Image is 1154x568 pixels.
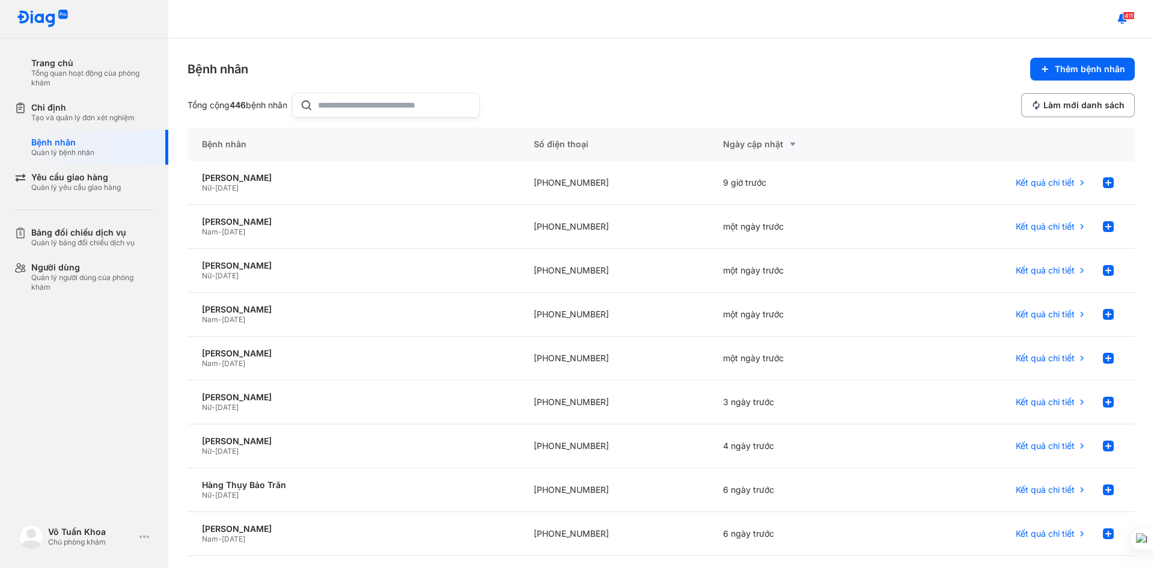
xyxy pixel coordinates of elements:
[202,183,212,192] span: Nữ
[202,392,505,403] div: [PERSON_NAME]
[1016,397,1075,408] span: Kết quả chi tiết
[1055,64,1125,75] span: Thêm bệnh nhân
[31,137,94,148] div: Bệnh nhân
[1016,484,1075,495] span: Kết quả chi tiết
[709,161,898,205] div: 9 giờ trước
[1016,221,1075,232] span: Kết quả chi tiết
[31,58,154,69] div: Trang chủ
[709,293,898,337] div: một ngày trước
[215,447,239,456] span: [DATE]
[218,359,222,368] span: -
[215,183,239,192] span: [DATE]
[212,271,215,280] span: -
[519,424,709,468] div: [PHONE_NUMBER]
[202,490,212,499] span: Nữ
[230,100,246,110] span: 446
[1016,528,1075,539] span: Kết quả chi tiết
[218,534,222,543] span: -
[202,403,212,412] span: Nữ
[1016,353,1075,364] span: Kết quả chi tiết
[48,537,135,547] div: Chủ phòng khám
[19,525,43,549] img: logo
[519,337,709,380] div: [PHONE_NUMBER]
[709,337,898,380] div: một ngày trước
[709,468,898,512] div: 6 ngày trước
[212,403,215,412] span: -
[202,216,505,227] div: [PERSON_NAME]
[202,359,218,368] span: Nam
[31,69,154,88] div: Tổng quan hoạt động của phòng khám
[1016,265,1075,276] span: Kết quả chi tiết
[202,534,218,543] span: Nam
[519,249,709,293] div: [PHONE_NUMBER]
[202,524,505,534] div: [PERSON_NAME]
[202,271,212,280] span: Nữ
[1123,11,1135,20] span: 411
[1043,100,1125,111] span: Làm mới danh sách
[723,137,884,151] div: Ngày cập nhật
[519,468,709,512] div: [PHONE_NUMBER]
[212,183,215,192] span: -
[31,183,121,192] div: Quản lý yêu cầu giao hàng
[188,61,248,78] div: Bệnh nhân
[31,227,135,238] div: Bảng đối chiếu dịch vụ
[519,161,709,205] div: [PHONE_NUMBER]
[31,113,135,123] div: Tạo và quản lý đơn xét nghiệm
[188,100,287,111] div: Tổng cộng bệnh nhân
[519,127,709,161] div: Số điện thoại
[212,490,215,499] span: -
[202,480,505,490] div: Hàng Thụy Bảo Trân
[31,238,135,248] div: Quản lý bảng đối chiếu dịch vụ
[709,205,898,249] div: một ngày trước
[31,148,94,157] div: Quản lý bệnh nhân
[188,127,519,161] div: Bệnh nhân
[215,271,239,280] span: [DATE]
[1030,58,1135,81] button: Thêm bệnh nhân
[202,348,505,359] div: [PERSON_NAME]
[218,315,222,324] span: -
[212,447,215,456] span: -
[17,10,69,28] img: logo
[31,102,135,113] div: Chỉ định
[519,205,709,249] div: [PHONE_NUMBER]
[1016,309,1075,320] span: Kết quả chi tiết
[218,227,222,236] span: -
[202,173,505,183] div: [PERSON_NAME]
[202,447,212,456] span: Nữ
[31,273,154,292] div: Quản lý người dùng của phòng khám
[222,359,245,368] span: [DATE]
[31,262,154,273] div: Người dùng
[519,512,709,556] div: [PHONE_NUMBER]
[222,315,245,324] span: [DATE]
[48,527,135,537] div: Võ Tuấn Khoa
[709,380,898,424] div: 3 ngày trước
[222,227,245,236] span: [DATE]
[519,380,709,424] div: [PHONE_NUMBER]
[215,490,239,499] span: [DATE]
[519,293,709,337] div: [PHONE_NUMBER]
[709,249,898,293] div: một ngày trước
[202,260,505,271] div: [PERSON_NAME]
[202,436,505,447] div: [PERSON_NAME]
[1016,441,1075,451] span: Kết quả chi tiết
[709,424,898,468] div: 4 ngày trước
[202,227,218,236] span: Nam
[222,534,245,543] span: [DATE]
[1021,93,1135,117] button: Làm mới danh sách
[202,304,505,315] div: [PERSON_NAME]
[709,512,898,556] div: 6 ngày trước
[1016,177,1075,188] span: Kết quả chi tiết
[215,403,239,412] span: [DATE]
[31,172,121,183] div: Yêu cầu giao hàng
[202,315,218,324] span: Nam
